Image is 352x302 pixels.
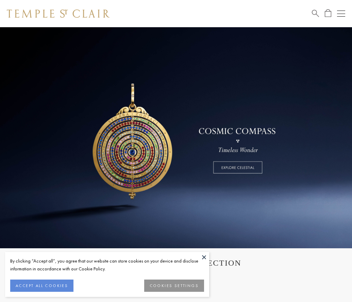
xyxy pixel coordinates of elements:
button: ACCEPT ALL COOKIES [10,280,73,292]
img: Temple St. Clair [7,10,110,18]
button: Open navigation [337,10,345,18]
a: Open Shopping Bag [325,9,331,18]
div: By clicking “Accept all”, you agree that our website can store cookies on your device and disclos... [10,257,204,273]
button: COOKIES SETTINGS [144,280,204,292]
a: Search [312,9,319,18]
